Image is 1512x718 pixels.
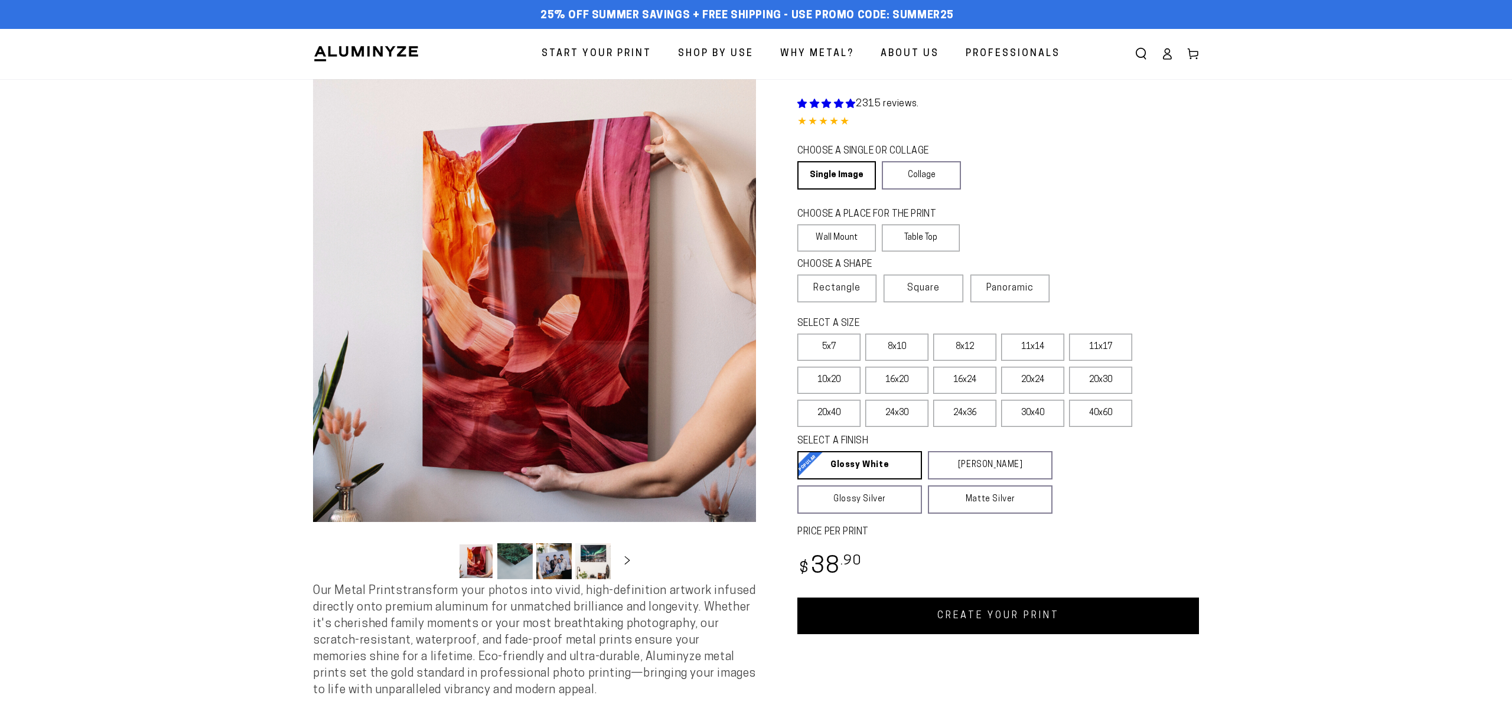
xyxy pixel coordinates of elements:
button: Load image 2 in gallery view [497,543,533,579]
label: Table Top [882,224,960,252]
a: Glossy Silver [797,485,922,514]
span: Professionals [966,45,1060,63]
label: 8x10 [865,334,928,361]
a: Start Your Print [533,38,660,70]
a: CREATE YOUR PRINT [797,598,1199,634]
button: Slide right [614,548,640,574]
a: Why Metal? [771,38,863,70]
label: 10x20 [797,367,861,394]
label: 20x24 [1001,367,1064,394]
a: Matte Silver [928,485,1052,514]
span: $ [799,561,809,577]
label: 16x20 [865,367,928,394]
a: Professionals [957,38,1069,70]
a: Collage [882,161,960,190]
a: Shop By Use [669,38,762,70]
label: 16x24 [933,367,996,394]
span: Square [907,281,940,295]
label: 24x36 [933,400,996,427]
label: 5x7 [797,334,861,361]
img: Aluminyze [313,45,419,63]
label: 11x14 [1001,334,1064,361]
label: 20x30 [1069,367,1132,394]
legend: SELECT A FINISH [797,435,1024,448]
span: About Us [881,45,939,63]
a: About Us [872,38,948,70]
span: Shop By Use [678,45,754,63]
a: Glossy White [797,451,922,479]
span: 25% off Summer Savings + Free Shipping - Use Promo Code: SUMMER25 [540,9,954,22]
media-gallery: Gallery Viewer [313,79,756,583]
span: Rectangle [813,281,861,295]
summary: Search our site [1128,41,1154,67]
span: Panoramic [986,283,1034,293]
button: Load image 4 in gallery view [575,543,611,579]
a: [PERSON_NAME] [928,451,1052,479]
label: 24x30 [865,400,928,427]
label: 20x40 [797,400,861,427]
div: 4.85 out of 5.0 stars [797,114,1199,131]
button: Load image 1 in gallery view [458,543,494,579]
legend: CHOOSE A SHAPE [797,258,951,272]
span: Start Your Print [542,45,651,63]
label: PRICE PER PRINT [797,526,1199,539]
a: Single Image [797,161,876,190]
legend: CHOOSE A SINGLE OR COLLAGE [797,145,950,158]
legend: SELECT A SIZE [797,317,1034,331]
span: Why Metal? [780,45,854,63]
sup: .90 [840,554,862,568]
legend: CHOOSE A PLACE FOR THE PRINT [797,208,949,221]
label: 30x40 [1001,400,1064,427]
label: Wall Mount [797,224,876,252]
span: Our Metal Prints transform your photos into vivid, high-definition artwork infused directly onto ... [313,585,756,696]
label: 11x17 [1069,334,1132,361]
label: 40x60 [1069,400,1132,427]
button: Load image 3 in gallery view [536,543,572,579]
label: 8x12 [933,334,996,361]
bdi: 38 [797,556,862,579]
button: Slide left [429,548,455,574]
